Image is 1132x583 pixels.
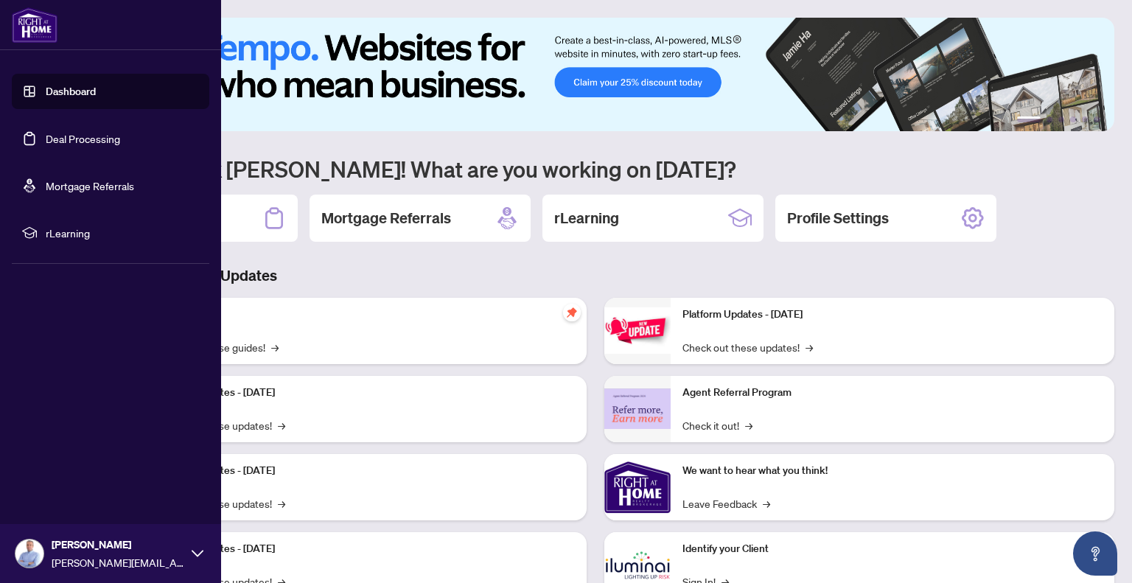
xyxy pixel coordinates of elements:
p: Self-Help [155,307,575,323]
a: Check out these updates!→ [682,339,813,355]
p: Identify your Client [682,541,1103,557]
span: [PERSON_NAME][EMAIL_ADDRESS][DOMAIN_NAME] [52,554,184,570]
span: pushpin [563,304,581,321]
button: 5 [1082,116,1088,122]
img: Agent Referral Program [604,388,671,429]
a: Deal Processing [46,132,120,145]
a: Mortgage Referrals [46,179,134,192]
span: → [763,495,770,512]
a: Check it out!→ [682,417,752,433]
p: We want to hear what you think! [682,463,1103,479]
img: Slide 0 [77,18,1114,131]
a: Dashboard [46,85,96,98]
button: 1 [1017,116,1041,122]
span: → [745,417,752,433]
button: Open asap [1073,531,1117,576]
button: 3 [1058,116,1064,122]
a: Leave Feedback→ [682,495,770,512]
p: Agent Referral Program [682,385,1103,401]
img: We want to hear what you think! [604,454,671,520]
p: Platform Updates - [DATE] [155,463,575,479]
span: → [278,417,285,433]
span: → [806,339,813,355]
img: logo [12,7,57,43]
button: 2 [1047,116,1052,122]
p: Platform Updates - [DATE] [155,541,575,557]
h2: Profile Settings [787,208,889,228]
p: Platform Updates - [DATE] [682,307,1103,323]
span: → [271,339,279,355]
span: [PERSON_NAME] [52,537,184,553]
button: 4 [1070,116,1076,122]
img: Platform Updates - June 23, 2025 [604,307,671,354]
button: 6 [1094,116,1100,122]
h2: rLearning [554,208,619,228]
h1: Welcome back [PERSON_NAME]! What are you working on [DATE]? [77,155,1114,183]
span: → [278,495,285,512]
h2: Mortgage Referrals [321,208,451,228]
p: Platform Updates - [DATE] [155,385,575,401]
h3: Brokerage & Industry Updates [77,265,1114,286]
span: rLearning [46,225,199,241]
img: Profile Icon [15,540,43,568]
